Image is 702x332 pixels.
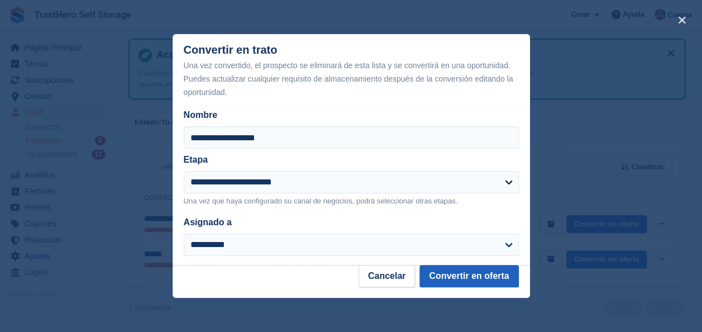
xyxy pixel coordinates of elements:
[184,155,208,164] label: Etapa
[184,59,519,99] div: Una vez convertido, el prospecto se eliminará de esta lista y se convertirá en una oportunidad. P...
[184,44,519,99] div: Convertir en trato
[184,196,519,207] p: Una vez que haya configurado su canal de negocios, podrá seleccionar otras etapas.
[184,217,232,227] label: Asignado a
[419,265,518,287] button: Convertir en oferta
[184,108,519,122] label: Nombre
[359,265,416,287] button: Cancelar
[673,11,691,29] button: close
